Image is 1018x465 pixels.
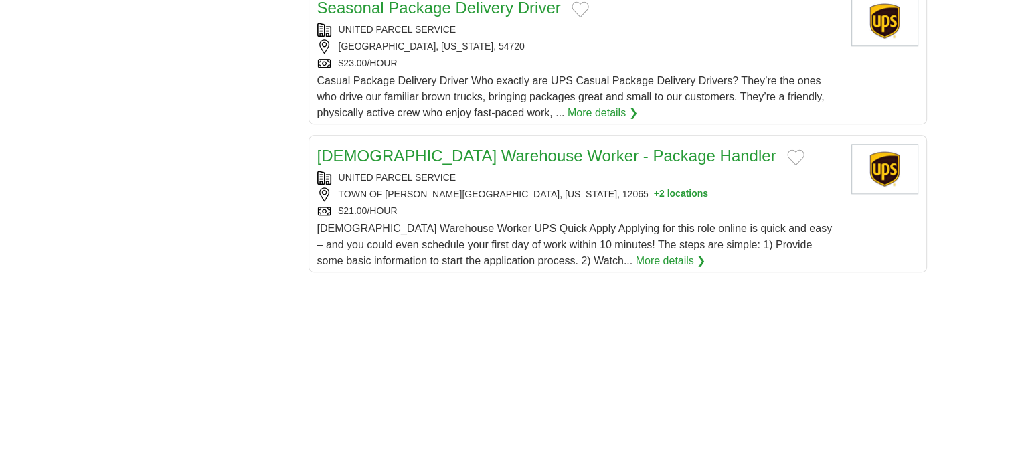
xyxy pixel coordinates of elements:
[654,187,708,201] button: +2 locations
[317,223,833,266] span: [DEMOGRAPHIC_DATA] Warehouse Worker UPS Quick Apply Applying for this role online is quick and ea...
[568,105,638,121] a: More details ❯
[317,204,841,218] div: $21.00/HOUR
[339,172,456,183] a: UNITED PARCEL SERVICE
[317,39,841,54] div: [GEOGRAPHIC_DATA], [US_STATE], 54720
[851,144,918,194] img: United Parcel Service logo
[317,147,776,165] a: [DEMOGRAPHIC_DATA] Warehouse Worker - Package Handler
[654,187,659,201] span: +
[636,253,706,269] a: More details ❯
[317,56,841,70] div: $23.00/HOUR
[787,149,804,165] button: Add to favorite jobs
[339,24,456,35] a: UNITED PARCEL SERVICE
[317,75,825,118] span: Casual Package Delivery Driver Who exactly are UPS Casual Package Delivery Drivers? They’re the o...
[572,1,589,17] button: Add to favorite jobs
[317,187,841,201] div: TOWN OF [PERSON_NAME][GEOGRAPHIC_DATA], [US_STATE], 12065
